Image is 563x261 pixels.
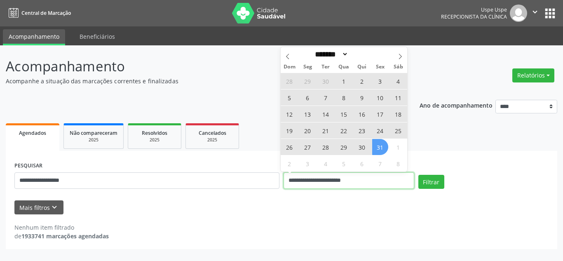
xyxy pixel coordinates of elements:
[390,73,406,89] span: Outubro 4, 2025
[420,100,493,110] p: Ano de acompanhamento
[300,155,316,172] span: Novembro 3, 2025
[336,122,352,139] span: Outubro 22, 2025
[318,89,334,106] span: Outubro 7, 2025
[6,6,71,20] a: Central de Marcação
[336,106,352,122] span: Outubro 15, 2025
[14,200,63,215] button: Mais filtroskeyboard_arrow_down
[372,155,388,172] span: Novembro 7, 2025
[19,129,46,136] span: Agendados
[390,155,406,172] span: Novembro 8, 2025
[354,155,370,172] span: Novembro 6, 2025
[530,7,540,16] i: 
[348,50,375,59] input: Year
[142,129,167,136] span: Resolvidos
[199,129,226,136] span: Cancelados
[300,73,316,89] span: Setembro 29, 2025
[317,64,335,70] span: Ter
[372,89,388,106] span: Outubro 10, 2025
[300,139,316,155] span: Outubro 27, 2025
[281,122,298,139] span: Outubro 19, 2025
[192,137,233,143] div: 2025
[70,129,117,136] span: Não compareceram
[354,106,370,122] span: Outubro 16, 2025
[354,89,370,106] span: Outubro 9, 2025
[390,139,406,155] span: Novembro 1, 2025
[353,64,371,70] span: Qui
[441,6,507,13] div: Uspe Uspe
[335,64,353,70] span: Qua
[318,122,334,139] span: Outubro 21, 2025
[372,73,388,89] span: Outubro 3, 2025
[318,73,334,89] span: Setembro 30, 2025
[354,139,370,155] span: Outubro 30, 2025
[372,139,388,155] span: Outubro 31, 2025
[371,64,389,70] span: Sex
[441,13,507,20] span: Recepcionista da clínica
[281,73,298,89] span: Setembro 28, 2025
[6,77,392,85] p: Acompanhe a situação das marcações correntes e finalizadas
[372,106,388,122] span: Outubro 17, 2025
[390,106,406,122] span: Outubro 18, 2025
[281,89,298,106] span: Outubro 5, 2025
[300,122,316,139] span: Outubro 20, 2025
[281,106,298,122] span: Outubro 12, 2025
[14,223,109,232] div: Nenhum item filtrado
[318,106,334,122] span: Outubro 14, 2025
[6,56,392,77] p: Acompanhamento
[336,89,352,106] span: Outubro 8, 2025
[3,29,65,45] a: Acompanhamento
[281,155,298,172] span: Novembro 2, 2025
[543,6,557,21] button: apps
[134,137,175,143] div: 2025
[318,139,334,155] span: Outubro 28, 2025
[14,232,109,240] div: de
[354,122,370,139] span: Outubro 23, 2025
[336,139,352,155] span: Outubro 29, 2025
[336,73,352,89] span: Outubro 1, 2025
[281,139,298,155] span: Outubro 26, 2025
[390,89,406,106] span: Outubro 11, 2025
[14,160,42,172] label: PESQUISAR
[312,50,349,59] select: Month
[281,64,299,70] span: Dom
[372,122,388,139] span: Outubro 24, 2025
[318,155,334,172] span: Novembro 4, 2025
[300,89,316,106] span: Outubro 6, 2025
[300,106,316,122] span: Outubro 13, 2025
[50,203,59,212] i: keyboard_arrow_down
[298,64,317,70] span: Seg
[21,232,109,240] strong: 1933741 marcações agendadas
[70,137,117,143] div: 2025
[21,9,71,16] span: Central de Marcação
[354,73,370,89] span: Outubro 2, 2025
[336,155,352,172] span: Novembro 5, 2025
[74,29,121,44] a: Beneficiários
[390,122,406,139] span: Outubro 25, 2025
[389,64,407,70] span: Sáb
[527,5,543,22] button: 
[418,175,444,189] button: Filtrar
[512,68,554,82] button: Relatórios
[510,5,527,22] img: img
